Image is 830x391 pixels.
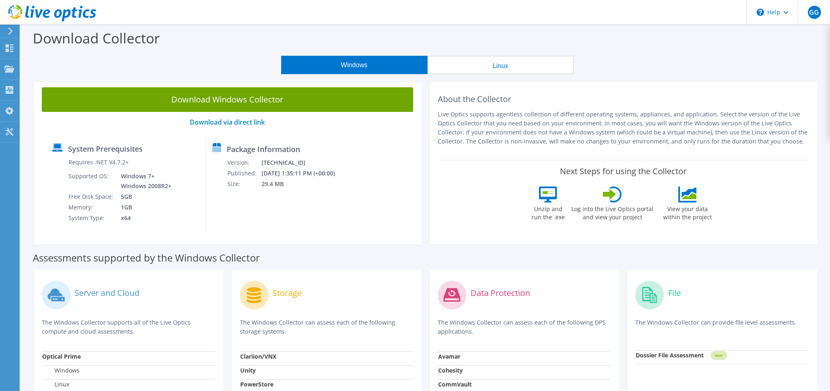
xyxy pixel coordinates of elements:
[115,213,173,223] td: x64
[227,145,300,153] label: Package Information
[68,145,143,153] label: System Prerequisites
[635,318,809,335] p: The Windows Collector can provide file level assessments.
[571,202,654,221] label: Log into the Live Optics portal and view your project
[560,166,687,176] label: Next Steps for using the Collector
[808,6,821,19] span: GG
[42,352,81,360] strong: Optical Prime
[261,168,346,179] td: [DATE] 1:35:11 PM (+00:00)
[75,289,139,297] label: Server and Cloud
[438,110,809,146] p: Live Optics supports agentless collection of different operating systems, appliances, and applica...
[33,254,260,262] label: Assessments supported by the Windows Collector
[227,168,261,179] td: Published:
[240,380,273,388] strong: PowerStore
[227,179,261,189] td: Size:
[438,366,463,374] strong: Cohesity
[658,202,717,221] label: View your data within the project
[68,191,115,202] td: Free Disk Space:
[668,289,681,297] label: File
[261,157,346,168] td: [TECHNICAL_ID]
[68,171,115,191] td: Supported OS:
[240,318,413,336] p: The Windows Collector can assess each of the following storage systems.
[636,351,704,359] strong: Dossier File Assessment
[190,118,265,127] a: Download via direct link
[42,87,413,112] a: Download Windows Collector
[68,213,115,223] td: System Type:
[115,191,173,202] td: 5GB
[428,56,574,74] button: Linux
[438,94,809,104] h2: About the Collector
[42,318,215,336] p: The Windows Collector supports all of the Live Optics compute and cloud assessments.
[227,157,261,168] td: Version:
[438,352,460,360] strong: Avamar
[438,318,611,336] p: The Windows Collector can assess each of the following DPS applications.
[240,366,256,374] strong: Unity
[115,171,173,191] td: Windows 7+ Windows 2008R2+
[273,289,302,297] label: Storage
[281,56,428,74] button: Windows
[42,380,69,389] label: Linux
[438,380,472,388] strong: CommVault
[68,158,129,166] label: Requires .NET V4.7.2+
[33,29,160,48] label: Download Collector
[757,9,764,16] svg: \n
[115,202,173,213] td: 1GB
[240,352,276,360] strong: Clariion/VNX
[68,202,115,213] td: Memory:
[42,366,80,375] label: Windows
[261,179,346,189] td: 29.4 MB
[471,289,530,297] label: Data Protection
[529,202,567,221] label: Unzip and run the .exe
[715,353,723,358] tspan: NEW!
